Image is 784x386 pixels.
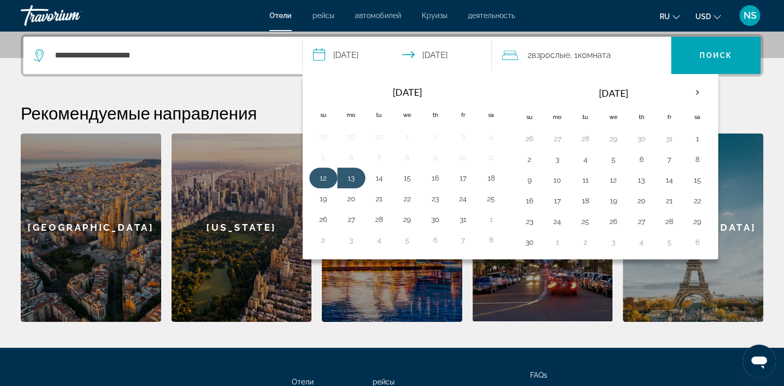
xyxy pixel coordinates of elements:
[577,235,594,249] button: Day 2
[521,152,538,167] button: Day 2
[315,191,332,206] button: Day 19
[315,212,332,227] button: Day 26
[633,131,650,146] button: Day 30
[521,235,538,249] button: Day 30
[521,131,538,146] button: Day 26
[633,214,650,229] button: Day 27
[633,194,650,208] button: Day 20
[695,9,721,24] button: Change currency
[689,214,706,229] button: Day 29
[355,11,401,20] a: автомобилей
[605,131,622,146] button: Day 29
[455,233,472,247] button: Day 7
[544,81,683,106] th: [DATE]
[455,212,472,227] button: Day 31
[549,194,566,208] button: Day 17
[743,345,776,378] iframe: Кнопка запуска окна обмена сообщениями
[671,37,761,74] button: Search
[483,191,500,206] button: Day 25
[399,212,416,227] button: Day 29
[455,129,472,144] button: Day 3
[549,235,566,249] button: Day 1
[172,133,312,322] div: [US_STATE]
[661,194,678,208] button: Day 21
[343,191,360,206] button: Day 20
[399,171,416,185] button: Day 15
[527,48,569,63] span: 2
[744,10,757,21] span: NS
[455,191,472,206] button: Day 24
[343,212,360,227] button: Day 27
[371,191,388,206] button: Day 21
[661,235,678,249] button: Day 5
[315,171,332,185] button: Day 12
[661,173,678,187] button: Day 14
[605,194,622,208] button: Day 19
[660,12,670,21] span: ru
[530,371,547,379] a: FAQs
[483,150,500,165] button: Day 11
[337,81,477,103] th: [DATE]
[700,51,732,60] span: Поиск
[399,129,416,144] button: Day 1
[683,81,711,105] button: Next month
[269,11,292,20] a: Отели
[373,378,394,386] a: рейсы
[689,194,706,208] button: Day 22
[483,129,500,144] button: Day 4
[371,212,388,227] button: Day 28
[315,129,332,144] button: Day 28
[427,212,444,227] button: Day 30
[605,173,622,187] button: Day 12
[661,131,678,146] button: Day 31
[577,214,594,229] button: Day 25
[695,12,711,21] span: USD
[399,150,416,165] button: Day 8
[689,235,706,249] button: Day 6
[633,152,650,167] button: Day 6
[303,37,492,74] button: Select check in and out date
[309,81,505,250] table: Left calendar grid
[422,11,447,20] a: Круизы
[371,171,388,185] button: Day 14
[172,133,312,322] a: New York[US_STATE]
[399,233,416,247] button: Day 5
[492,37,671,74] button: Travelers: 2 adults, 0 children
[577,50,610,60] span: Комната
[427,171,444,185] button: Day 16
[21,133,161,322] a: Barcelona[GEOGRAPHIC_DATA]
[549,131,566,146] button: Day 27
[689,131,706,146] button: Day 1
[292,378,313,386] a: Отели
[605,214,622,229] button: Day 26
[23,37,761,74] div: Search widget
[605,152,622,167] button: Day 5
[315,150,332,165] button: Day 5
[736,5,763,26] button: User Menu
[521,173,538,187] button: Day 9
[427,233,444,247] button: Day 6
[343,150,360,165] button: Day 6
[689,152,706,167] button: Day 8
[661,214,678,229] button: Day 28
[483,233,500,247] button: Day 8
[312,11,334,20] span: рейсы
[549,214,566,229] button: Day 24
[689,173,706,187] button: Day 15
[577,194,594,208] button: Day 18
[605,235,622,249] button: Day 3
[371,150,388,165] button: Day 7
[661,152,678,167] button: Day 7
[483,171,500,185] button: Day 18
[660,9,680,24] button: Change language
[371,233,388,247] button: Day 4
[549,173,566,187] button: Day 10
[569,48,610,63] span: , 1
[468,11,515,20] a: деятельность
[343,171,360,185] button: Day 13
